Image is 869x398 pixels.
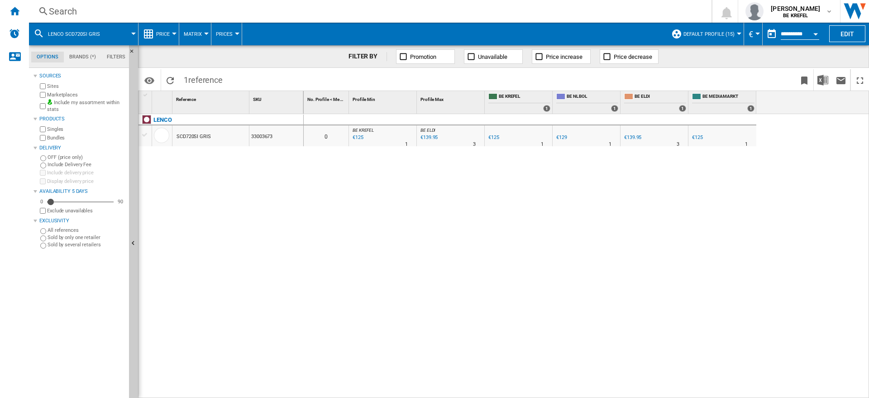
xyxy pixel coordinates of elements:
[174,91,249,105] div: Reference Sort None
[48,161,125,168] label: Include Delivery Fee
[174,91,249,105] div: Sort None
[351,91,416,105] div: Profile Min Sort None
[40,126,46,132] input: Singles
[541,140,544,149] div: Delivery Time : 1 day
[64,52,101,62] md-tab-item: Brands (*)
[216,31,233,37] span: Prices
[40,83,46,89] input: Sites
[624,134,641,140] div: €139.95
[567,93,618,101] span: BE NL BOL
[40,235,46,241] input: Sold by only one retailer
[546,53,583,60] span: Price increase
[677,140,679,149] div: Delivery Time : 3 days
[600,49,659,64] button: Price decrease
[353,128,374,133] span: BE KREFEL
[817,75,828,86] img: excel-24x24.png
[31,52,64,62] md-tab-item: Options
[251,91,303,105] div: SKU Sort None
[33,23,134,45] div: LENCO SCD720SI GRIS
[47,99,125,113] label: Include my assortment within stats
[851,69,869,91] button: Maximize
[749,29,753,39] span: €
[40,228,46,234] input: All references
[249,125,303,146] div: 33003673
[307,97,339,102] span: No. Profile < Me
[47,83,125,90] label: Sites
[543,105,550,112] div: 1 offers sold by BE KREFEL
[39,115,125,123] div: Products
[396,49,455,64] button: Promotion
[683,23,739,45] button: Default profile (15)
[48,23,109,45] button: LENCO SCD720SI GRIS
[39,144,125,152] div: Delivery
[306,91,349,105] div: No. Profile < Me Sort None
[48,241,125,248] label: Sold by several retailers
[419,91,484,105] div: Sort None
[622,91,688,114] div: BE ELDI 1 offers sold by BE ELDI
[253,97,262,102] span: SKU
[783,13,808,19] b: BE KREFEL
[177,126,211,147] div: SCD720SI GRIS
[101,52,131,62] md-tab-item: Filters
[156,31,170,37] span: Price
[410,53,436,60] span: Promotion
[556,134,567,140] div: €129
[251,91,303,105] div: Sort None
[47,126,125,133] label: Singles
[554,91,620,114] div: BE NL BOL 1 offers sold by BE NL BOL
[623,133,641,142] div: €139.95
[691,133,703,142] div: €125
[478,53,507,60] span: Unavailable
[179,69,227,88] span: 1
[555,133,567,142] div: €129
[40,178,46,184] input: Display delivery price
[161,69,179,91] button: Reload
[39,217,125,225] div: Exclusivity
[614,53,652,60] span: Price decrease
[40,208,46,214] input: Display delivery price
[353,97,375,102] span: Profile Min
[420,97,444,102] span: Profile Max
[807,24,824,41] button: Open calendar
[690,91,756,114] div: BE MEDIAMARKT 1 offers sold by BE MEDIAMARKT
[216,23,237,45] div: Prices
[40,163,46,168] input: Include Delivery Fee
[176,97,196,102] span: Reference
[48,227,125,234] label: All references
[40,243,46,249] input: Sold by several retailers
[184,23,206,45] button: Matrix
[349,52,387,61] div: FILTER BY
[47,197,114,206] md-slider: Availability
[47,207,125,214] label: Exclude unavailables
[419,91,484,105] div: Profile Max Sort None
[814,69,832,91] button: Download in Excel
[763,25,781,43] button: md-calendar
[184,31,202,37] span: Matrix
[40,101,46,112] input: Include my assortment within stats
[40,135,46,141] input: Bundles
[47,178,125,185] label: Display delivery price
[611,105,618,112] div: 1 offers sold by BE NL BOL
[48,234,125,241] label: Sold by only one retailer
[154,91,172,105] div: Sort None
[683,31,735,37] span: Default profile (15)
[499,93,550,101] span: BE KREFEL
[692,134,703,140] div: €125
[829,25,865,42] button: Edit
[351,133,363,142] div: Last updated : Thursday, 11 September 2025 10:46
[702,93,754,101] span: BE MEDIAMARKT
[40,170,46,176] input: Include delivery price
[487,133,499,142] div: €125
[420,128,435,133] span: BE ELDI
[609,140,611,149] div: Delivery Time : 1 day
[749,23,758,45] button: €
[745,2,764,20] img: profile.jpg
[49,5,688,18] div: Search
[9,28,20,39] img: alerts-logo.svg
[40,92,46,98] input: Marketplaces
[47,91,125,98] label: Marketplaces
[48,31,100,37] span: LENCO SCD720SI GRIS
[38,198,45,205] div: 0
